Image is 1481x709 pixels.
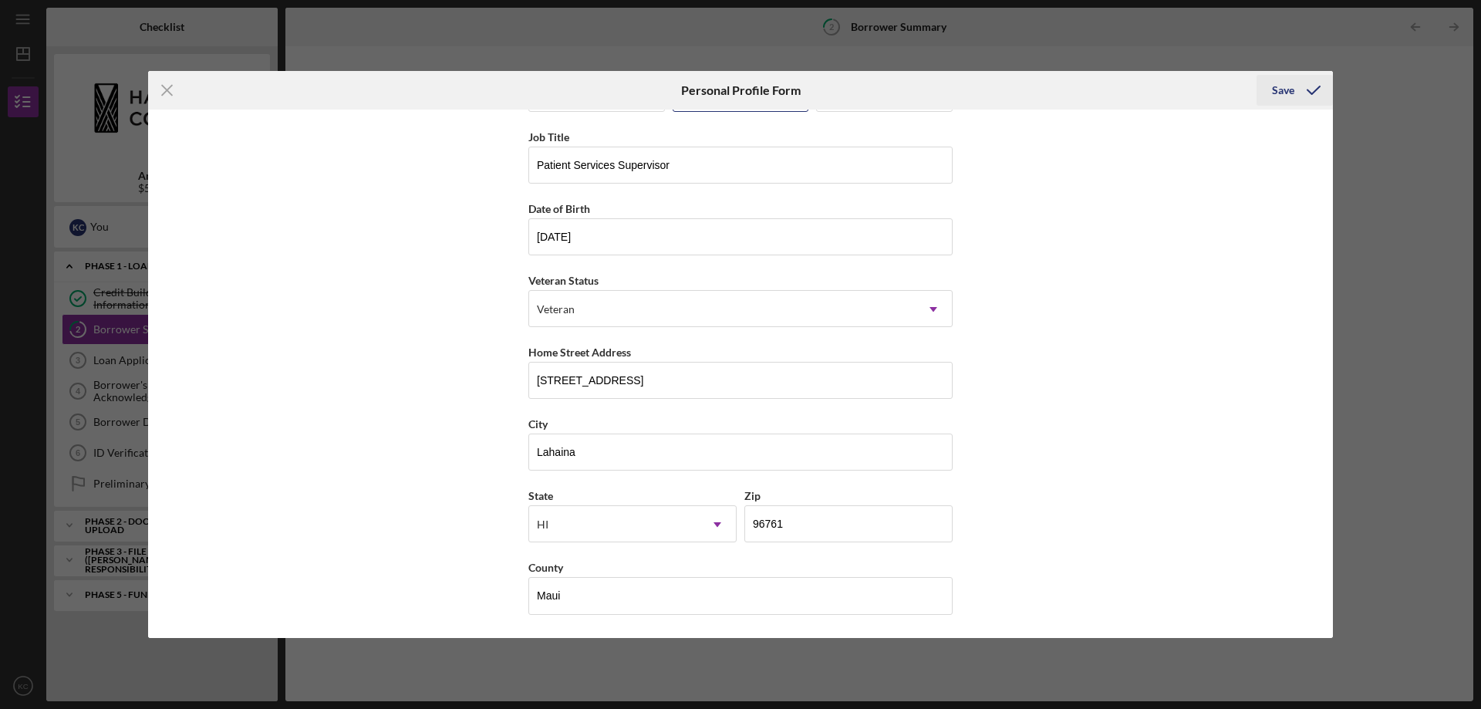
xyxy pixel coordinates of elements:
div: HI [537,518,548,531]
label: City [528,417,548,430]
label: Date of Birth [528,202,590,215]
div: Veteran [537,303,575,316]
h6: Personal Profile Form [681,83,801,97]
label: County [528,561,563,574]
div: Save [1272,75,1294,106]
label: Job Title [528,130,569,143]
label: Zip [744,489,761,502]
label: Home Street Address [528,346,631,359]
button: Save [1257,75,1333,106]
